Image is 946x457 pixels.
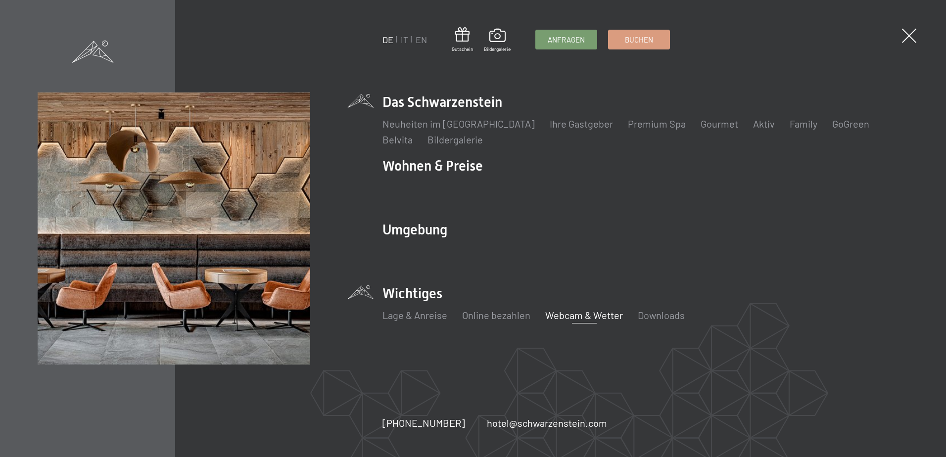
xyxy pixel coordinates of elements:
[609,30,669,49] a: Buchen
[628,118,686,130] a: Premium Spa
[484,46,511,52] span: Bildergalerie
[452,46,473,52] span: Gutschein
[545,309,623,321] a: Webcam & Wetter
[401,34,408,45] a: IT
[550,118,613,130] a: Ihre Gastgeber
[753,118,775,130] a: Aktiv
[382,416,465,430] a: [PHONE_NUMBER]
[484,29,511,52] a: Bildergalerie
[790,118,817,130] a: Family
[832,118,869,130] a: GoGreen
[427,134,483,145] a: Bildergalerie
[382,134,413,145] a: Belvita
[382,34,393,45] a: DE
[416,34,427,45] a: EN
[382,118,535,130] a: Neuheiten im [GEOGRAPHIC_DATA]
[487,416,607,430] a: hotel@schwarzenstein.com
[548,35,585,45] span: Anfragen
[452,27,473,52] a: Gutschein
[701,118,738,130] a: Gourmet
[38,92,310,365] img: Wellnesshotels - Bar - Spieltische - Kinderunterhaltung
[638,309,685,321] a: Downloads
[462,309,530,321] a: Online bezahlen
[536,30,597,49] a: Anfragen
[625,35,653,45] span: Buchen
[382,309,447,321] a: Lage & Anreise
[382,417,465,429] span: [PHONE_NUMBER]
